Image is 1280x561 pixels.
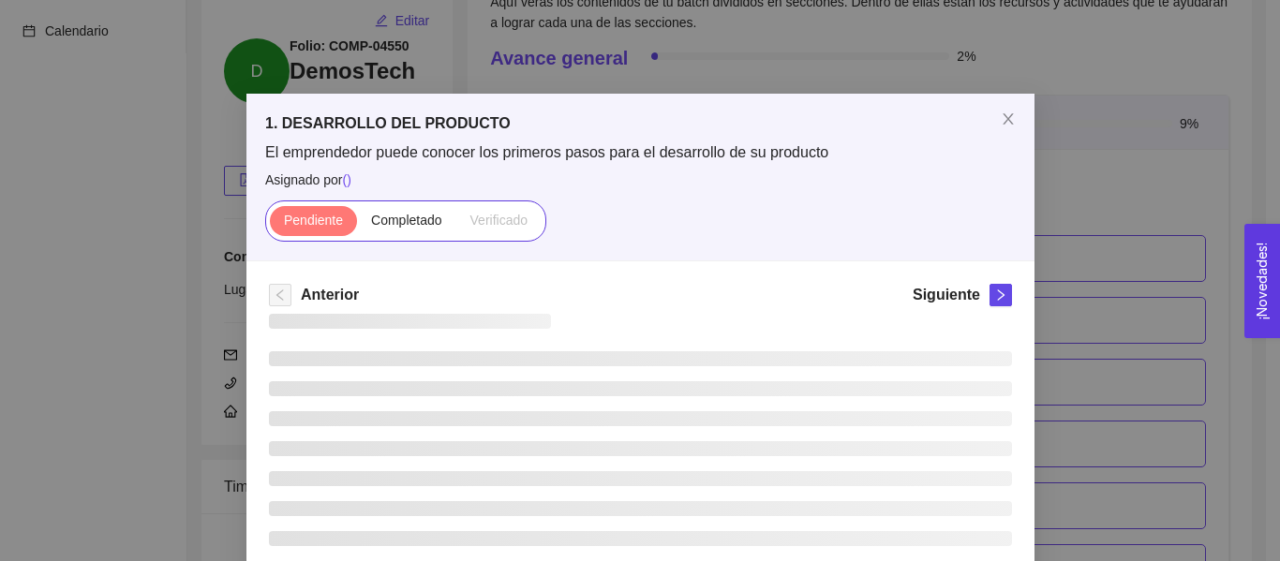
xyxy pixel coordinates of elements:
[265,142,1016,163] span: El emprendedor puede conocer los primeros pasos para el desarrollo de su producto
[982,94,1034,146] button: Close
[990,288,1011,302] span: right
[990,284,1012,306] button: right
[283,213,342,228] span: Pendiente
[301,284,359,306] h5: Anterior
[371,213,442,228] span: Completado
[342,172,350,187] span: ( )
[269,284,291,306] button: left
[1244,224,1280,338] button: Open Feedback Widget
[1001,111,1016,126] span: close
[265,170,1016,190] span: Asignado por
[912,284,979,306] h5: Siguiente
[265,112,1016,135] h5: 1. DESARROLLO DEL PRODUCTO
[469,213,527,228] span: Verificado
